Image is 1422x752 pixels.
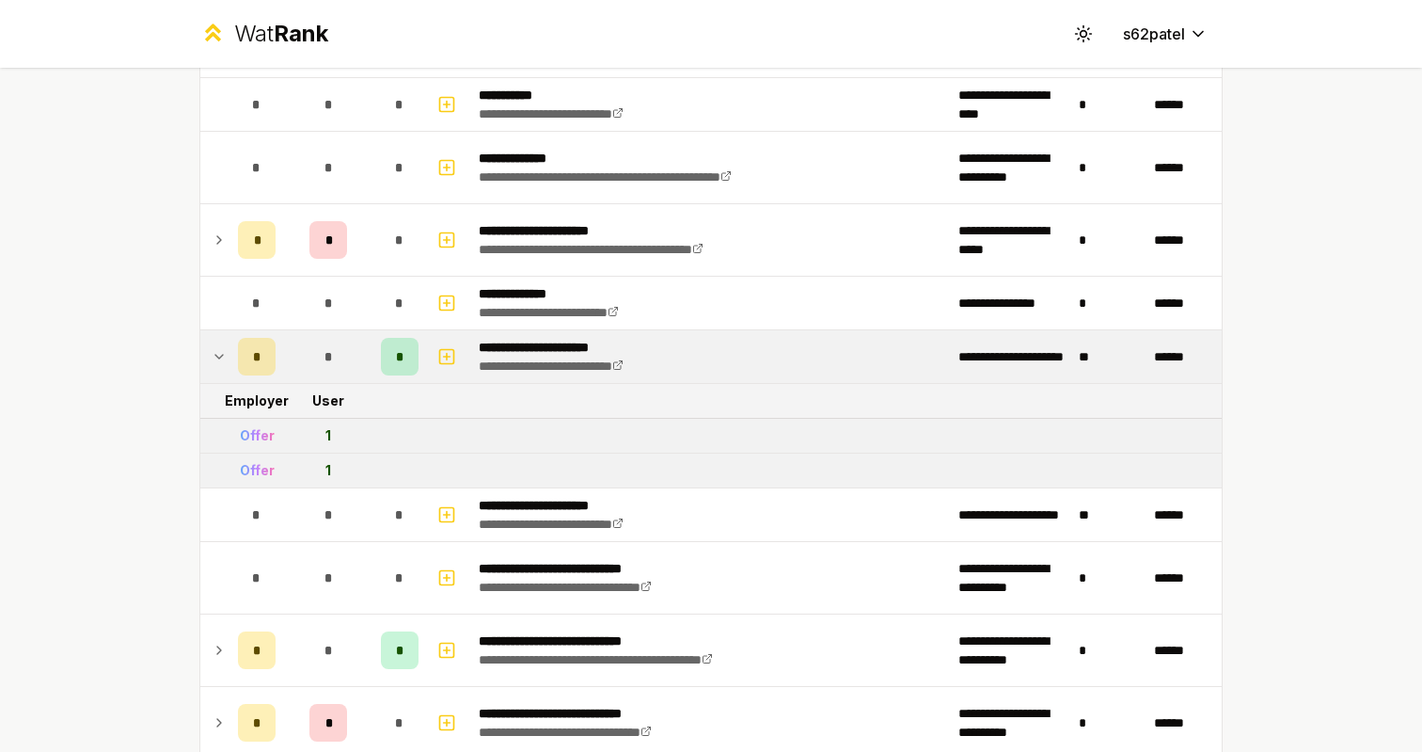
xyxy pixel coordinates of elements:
span: Rank [274,20,328,47]
span: s62patel [1123,23,1185,45]
div: 1 [325,461,331,480]
td: Employer [230,384,283,418]
div: Offer [240,461,275,480]
a: WatRank [199,19,328,49]
div: 1 [325,426,331,445]
div: Wat [234,19,328,49]
button: s62patel [1108,17,1223,51]
div: Offer [240,426,275,445]
td: User [283,384,373,418]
